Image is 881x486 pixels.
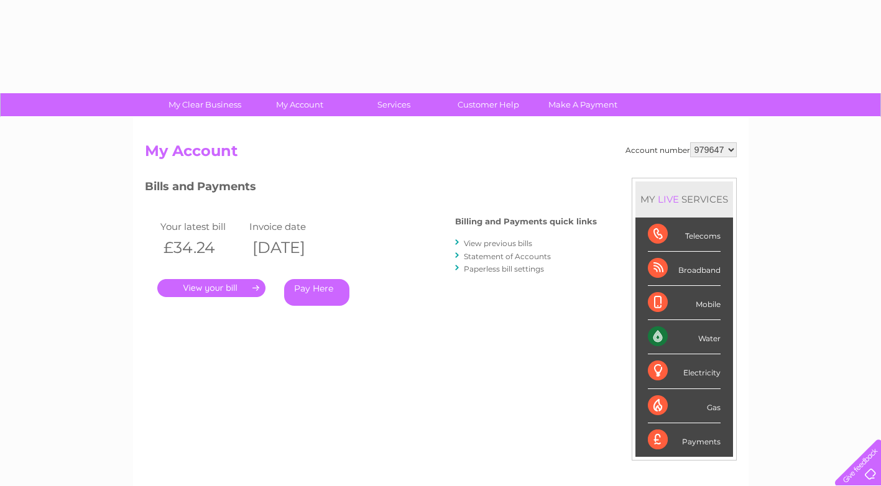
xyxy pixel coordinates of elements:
a: Make A Payment [532,93,634,116]
a: View previous bills [464,239,532,248]
a: My Clear Business [154,93,256,116]
div: Electricity [648,354,721,388]
div: MY SERVICES [635,181,733,217]
h2: My Account [145,142,737,166]
td: Invoice date [246,218,336,235]
div: Telecoms [648,218,721,252]
div: Gas [648,389,721,423]
th: £34.24 [157,235,247,260]
div: Payments [648,423,721,457]
th: [DATE] [246,235,336,260]
div: Water [648,320,721,354]
a: Pay Here [284,279,349,306]
h3: Bills and Payments [145,178,597,199]
div: Account number [625,142,737,157]
a: My Account [248,93,351,116]
div: Broadband [648,252,721,286]
a: Statement of Accounts [464,252,551,261]
a: . [157,279,265,297]
a: Services [343,93,445,116]
div: Mobile [648,286,721,320]
a: Customer Help [437,93,540,116]
h4: Billing and Payments quick links [455,217,597,226]
a: Paperless bill settings [464,264,544,273]
td: Your latest bill [157,218,247,235]
div: LIVE [655,193,681,205]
